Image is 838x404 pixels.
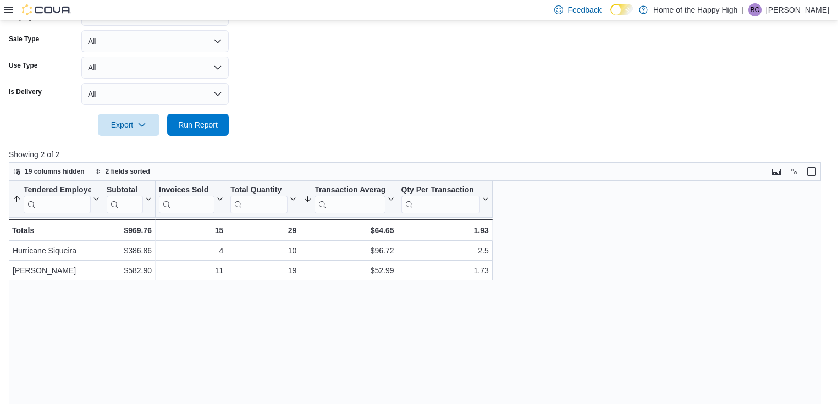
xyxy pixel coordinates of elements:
[230,185,296,213] button: Total Quantity
[766,3,829,16] p: [PERSON_NAME]
[770,165,783,178] button: Keyboard shortcuts
[13,244,100,257] div: Hurricane Siqueira
[401,264,489,277] div: 1.73
[13,264,100,277] div: [PERSON_NAME]
[9,165,89,178] button: 19 columns hidden
[805,165,818,178] button: Enter fullscreen
[81,57,229,79] button: All
[104,114,153,136] span: Export
[24,185,91,195] div: Tendered Employee
[107,244,152,257] div: $386.86
[230,244,296,257] div: 10
[401,244,489,257] div: 2.5
[13,185,100,213] button: Tendered Employee
[401,224,489,237] div: 1.93
[159,224,223,237] div: 15
[159,264,223,277] div: 11
[25,167,85,176] span: 19 columns hidden
[787,165,801,178] button: Display options
[9,87,42,96] label: Is Delivery
[401,185,480,195] div: Qty Per Transaction
[9,35,39,43] label: Sale Type
[751,3,760,16] span: BC
[304,244,394,257] div: $96.72
[230,185,288,213] div: Total Quantity
[304,185,394,213] button: Transaction Average
[12,224,100,237] div: Totals
[22,4,71,15] img: Cova
[742,3,744,16] p: |
[167,114,229,136] button: Run Report
[230,264,296,277] div: 19
[610,4,633,15] input: Dark Mode
[178,119,218,130] span: Run Report
[304,224,394,237] div: $64.65
[230,224,296,237] div: 29
[9,61,37,70] label: Use Type
[567,4,601,15] span: Feedback
[90,165,155,178] button: 2 fields sorted
[748,3,762,16] div: Brynn Cameron
[9,149,829,160] p: Showing 2 of 2
[653,3,737,16] p: Home of the Happy High
[159,185,223,213] button: Invoices Sold
[315,185,385,195] div: Transaction Average
[81,83,229,105] button: All
[24,185,91,213] div: Tendered Employee
[107,185,143,213] div: Subtotal
[159,244,223,257] div: 4
[106,167,150,176] span: 2 fields sorted
[230,185,288,195] div: Total Quantity
[401,185,480,213] div: Qty Per Transaction
[98,114,159,136] button: Export
[107,264,152,277] div: $582.90
[159,185,214,195] div: Invoices Sold
[304,264,394,277] div: $52.99
[81,30,229,52] button: All
[107,224,152,237] div: $969.76
[401,185,489,213] button: Qty Per Transaction
[159,185,214,213] div: Invoices Sold
[315,185,385,213] div: Transaction Average
[107,185,152,213] button: Subtotal
[107,185,143,195] div: Subtotal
